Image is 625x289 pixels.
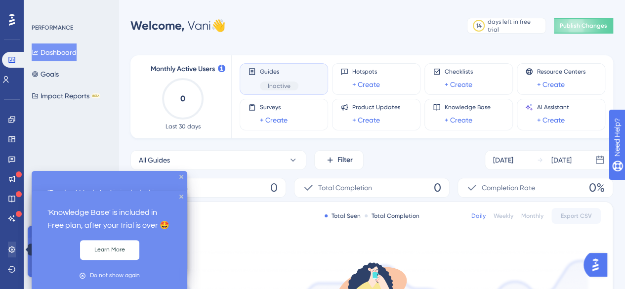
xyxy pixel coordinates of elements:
span: Surveys [260,103,288,111]
span: Inactive [268,82,291,90]
span: Total Completion [318,182,372,194]
div: PERFORMANCE [32,24,73,32]
a: + Create [445,114,472,126]
div: days left in free trial [488,18,542,34]
div: Total Completion [365,212,419,220]
span: Export CSV [561,212,592,220]
p: 'Knowledge Base' is included in Free plan, after your trial is over 🤩 [47,206,171,232]
p: 'Product Updates' is included in Free plan, after your trial is over 🤩 [47,187,171,212]
div: [DATE] [493,154,513,166]
div: close tooltip [179,175,183,179]
button: Impact ReportsBETA [32,87,100,105]
span: Welcome, [130,18,185,33]
span: Checklists [445,68,473,76]
div: Weekly [494,212,513,220]
div: Total Seen [325,212,361,220]
span: Resource Centers [537,68,585,76]
span: 0 [270,180,278,196]
a: + Create [352,79,380,90]
span: Completion Rate [482,182,535,194]
button: Filter [314,150,364,170]
span: 0 [434,180,441,196]
a: + Create [352,114,380,126]
button: Dashboard [32,43,77,61]
span: Publish Changes [560,22,607,30]
span: Hotspots [352,68,380,76]
span: Product Updates [352,103,400,111]
div: Vani 👋 [130,18,226,34]
span: AI Assistant [537,103,569,111]
a: + Create [537,114,565,126]
div: Daily [471,212,486,220]
span: All Guides [139,154,170,166]
div: Do not show again [90,271,140,280]
div: BETA [91,93,100,98]
a: + Create [445,79,472,90]
a: + Create [260,114,288,126]
span: Filter [337,154,353,166]
button: All Guides [130,150,306,170]
span: 0% [589,180,605,196]
div: Monthly [521,212,543,220]
span: Monthly Active Users [151,63,215,75]
div: close tooltip [179,195,183,199]
div: [DATE] [551,154,572,166]
span: Guides [260,68,298,76]
iframe: UserGuiding AI Assistant Launcher [583,250,613,280]
div: 14 [476,22,482,30]
button: Learn More [80,240,139,260]
button: Goals [32,65,59,83]
a: + Create [537,79,565,90]
button: Export CSV [551,208,601,224]
span: Last 30 days [166,123,201,130]
span: Knowledge Base [445,103,491,111]
button: Publish Changes [554,18,613,34]
text: 0 [180,94,185,103]
span: Need Help? [23,2,62,14]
